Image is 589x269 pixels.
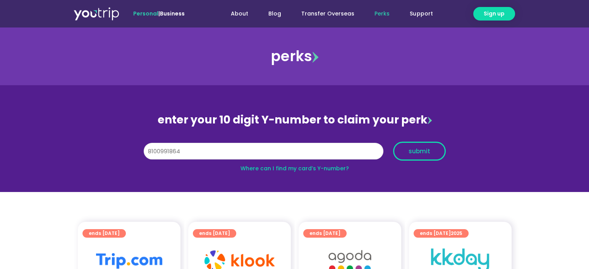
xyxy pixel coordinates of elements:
[484,10,505,18] span: Sign up
[258,7,291,21] a: Blog
[144,142,446,166] form: Y Number
[133,10,185,17] span: |
[420,229,462,238] span: ends [DATE]
[206,7,443,21] nav: Menu
[291,7,364,21] a: Transfer Overseas
[144,143,383,160] input: 10 digit Y-number (e.g. 8123456789)
[240,164,349,172] a: Where can I find my card’s Y-number?
[473,7,515,21] a: Sign up
[89,229,120,238] span: ends [DATE]
[199,229,230,238] span: ends [DATE]
[364,7,400,21] a: Perks
[414,229,469,238] a: ends [DATE]2025
[303,229,347,238] a: ends [DATE]
[409,148,430,154] span: submit
[133,10,158,17] span: Personal
[451,230,462,236] span: 2025
[160,10,185,17] a: Business
[82,229,126,238] a: ends [DATE]
[193,229,236,238] a: ends [DATE]
[400,7,443,21] a: Support
[140,110,450,130] div: enter your 10 digit Y-number to claim your perk
[393,142,446,161] button: submit
[221,7,258,21] a: About
[309,229,340,238] span: ends [DATE]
